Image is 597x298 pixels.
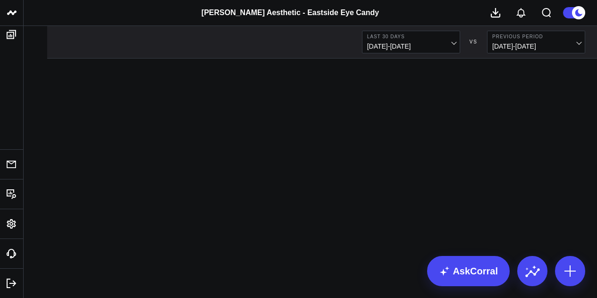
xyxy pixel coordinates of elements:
[202,9,379,17] a: [PERSON_NAME] Aesthetic - Eastside Eye Candy
[427,256,510,286] a: AskCorral
[492,34,580,40] b: Previous Period
[492,43,580,50] span: [DATE] - [DATE]
[465,39,482,45] div: VS
[487,31,585,53] button: Previous Period[DATE]-[DATE]
[367,34,455,40] b: Last 30 Days
[362,31,460,53] button: Last 30 Days[DATE]-[DATE]
[367,43,455,50] span: [DATE] - [DATE]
